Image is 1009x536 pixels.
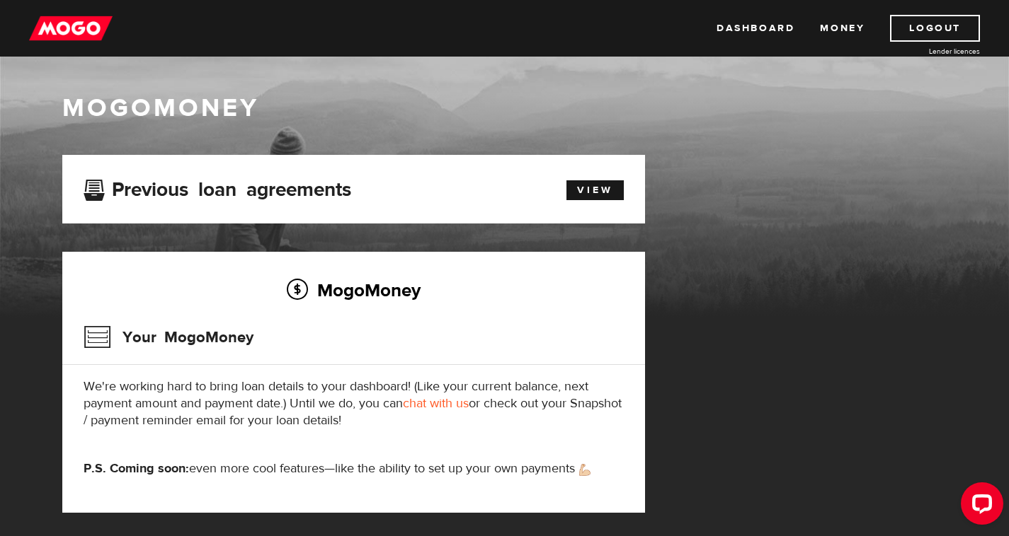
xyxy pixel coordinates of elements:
p: even more cool features—like the ability to set up your own payments [84,460,624,477]
a: Dashboard [717,15,794,42]
strong: P.S. Coming soon: [84,460,189,477]
h3: Previous loan agreements [84,178,351,197]
p: We're working hard to bring loan details to your dashboard! (Like your current balance, next paym... [84,378,624,429]
a: chat with us [403,395,469,412]
a: View [566,180,624,200]
a: Lender licences [874,46,980,57]
h2: MogoMoney [84,275,624,305]
a: Money [820,15,865,42]
h3: Your MogoMoney [84,319,253,356]
img: strong arm emoji [579,464,591,476]
img: mogo_logo-11ee424be714fa7cbb0f0f49df9e16ec.png [29,15,113,42]
h1: MogoMoney [62,93,947,123]
iframe: LiveChat chat widget [950,477,1009,536]
a: Logout [890,15,980,42]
